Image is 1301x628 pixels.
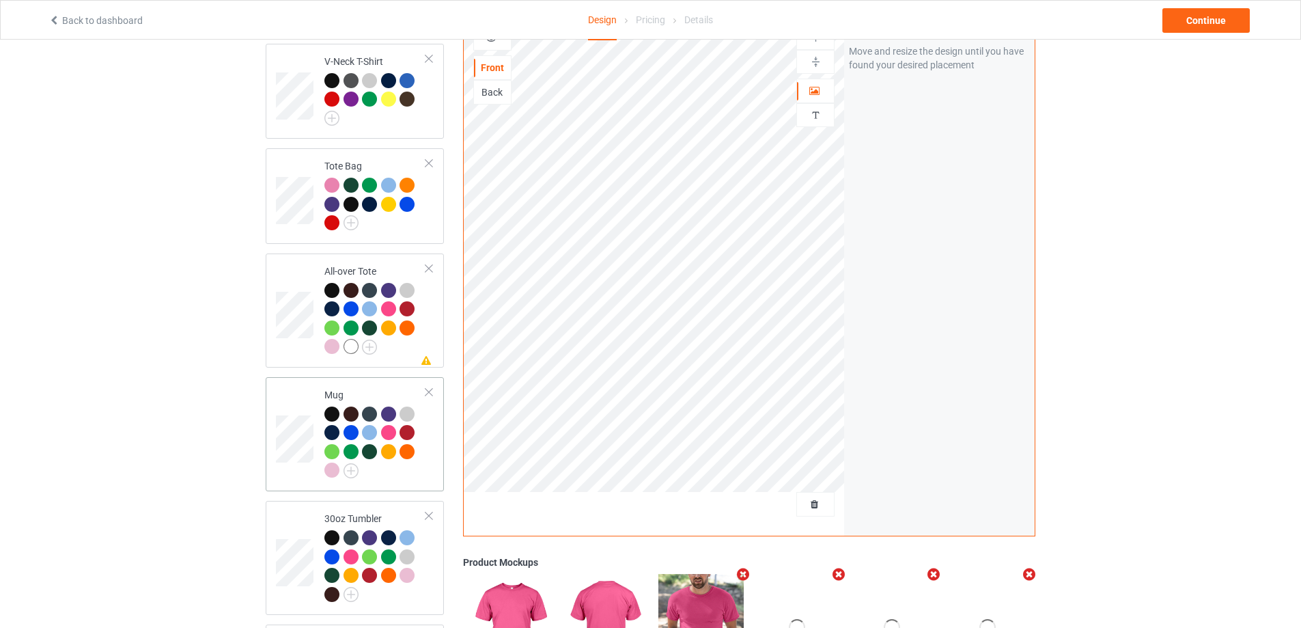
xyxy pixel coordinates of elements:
div: Continue [1162,8,1250,33]
img: svg+xml;base64,PD94bWwgdmVyc2lvbj0iMS4wIiBlbmNvZGluZz0iVVRGLTgiPz4KPHN2ZyB3aWR0aD0iMjJweCIgaGVpZ2... [344,587,359,602]
i: Remove mockup [830,568,847,582]
div: Move and resize the design until you have found your desired placement [849,44,1030,72]
div: V-Neck T-Shirt [324,55,426,121]
img: svg+xml;base64,PD94bWwgdmVyc2lvbj0iMS4wIiBlbmNvZGluZz0iVVRGLTgiPz4KPHN2ZyB3aWR0aD0iMjJweCIgaGVpZ2... [362,340,377,355]
div: Pricing [636,1,665,39]
i: Remove mockup [1021,568,1038,582]
div: V-Neck T-Shirt [266,44,444,139]
div: Design [588,1,617,40]
div: All-over Tote [266,254,444,368]
div: Mug [324,388,426,477]
img: svg+xml;base64,PD94bWwgdmVyc2lvbj0iMS4wIiBlbmNvZGluZz0iVVRGLTgiPz4KPHN2ZyB3aWR0aD0iMjJweCIgaGVpZ2... [344,215,359,230]
i: Remove mockup [925,568,942,582]
div: 30oz Tumbler [266,501,444,615]
img: svg+xml;base64,PD94bWwgdmVyc2lvbj0iMS4wIiBlbmNvZGluZz0iVVRGLTgiPz4KPHN2ZyB3aWR0aD0iMjJweCIgaGVpZ2... [324,111,339,126]
div: Back [474,85,511,99]
div: Product Mockups [463,556,1035,570]
div: 30oz Tumbler [324,512,426,601]
div: Mug [266,377,444,491]
div: All-over Tote [324,264,426,353]
div: Tote Bag [266,148,444,244]
img: svg%3E%0A [809,55,822,68]
div: Tote Bag [324,159,426,230]
div: Details [684,1,713,39]
a: Back to dashboard [48,15,143,26]
i: Remove mockup [735,568,752,582]
div: Front [474,61,511,74]
img: svg%3E%0A [809,109,822,122]
img: svg+xml;base64,PD94bWwgdmVyc2lvbj0iMS4wIiBlbmNvZGluZz0iVVRGLTgiPz4KPHN2ZyB3aWR0aD0iMjJweCIgaGVpZ2... [344,463,359,478]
